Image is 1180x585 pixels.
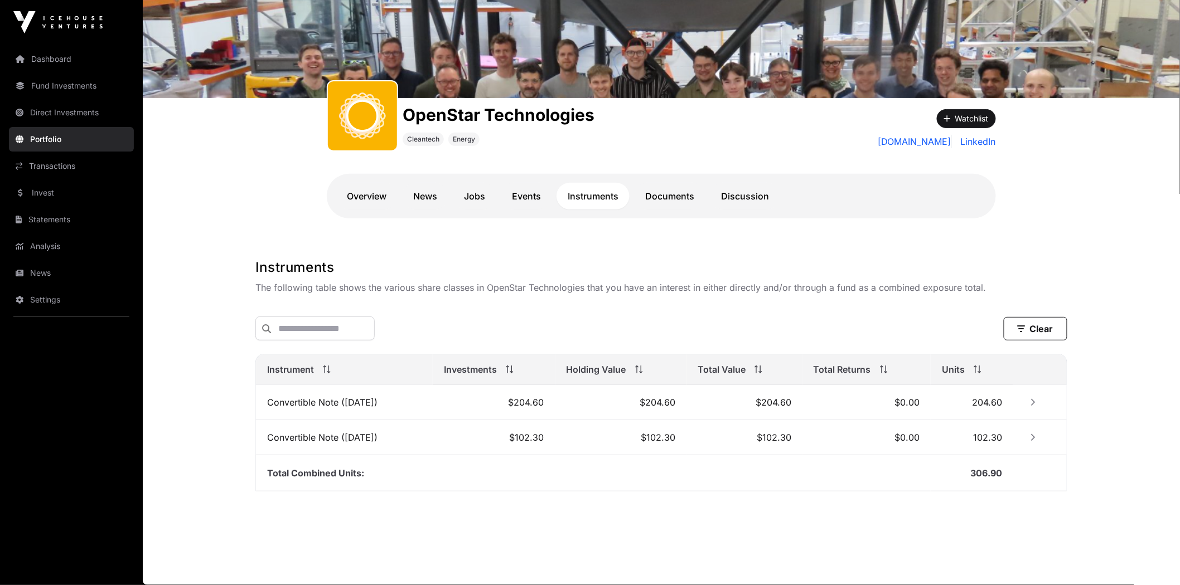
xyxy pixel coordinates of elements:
a: Settings [9,287,134,312]
td: Convertible Note ([DATE]) [256,385,433,420]
nav: Tabs [336,183,987,209]
h1: OpenStar Technologies [403,105,594,125]
a: Events [501,183,552,209]
a: Discussion [710,183,780,209]
span: Units [942,363,965,376]
td: $0.00 [802,385,931,420]
td: $102.30 [555,420,687,455]
h1: Instruments [255,259,1067,276]
a: LinkedIn [956,135,996,148]
button: Watchlist [937,109,996,128]
a: Transactions [9,154,134,178]
span: Total Returns [814,363,871,376]
a: Dashboard [9,47,134,71]
button: Row Collapsed [1024,428,1042,446]
button: Row Collapsed [1024,393,1042,411]
a: Statements [9,207,134,232]
a: Documents [634,183,705,209]
button: Clear [1004,317,1067,340]
td: $204.60 [686,385,802,420]
span: Cleantech [407,135,439,144]
td: $204.60 [433,385,555,420]
a: News [9,261,134,285]
span: Instrument [267,363,314,376]
a: Analysis [9,234,134,259]
td: $102.30 [686,420,802,455]
span: Total Value [698,363,746,376]
a: News [402,183,448,209]
img: Icehouse Ventures Logo [13,11,103,33]
span: 306.90 [970,467,1002,479]
span: Energy [453,135,475,144]
p: The following table shows the various share classes in OpenStar Technologies that you have an int... [255,281,1067,294]
span: Investments [444,363,497,376]
img: OpenStar.svg [332,86,393,146]
span: 102.30 [973,432,1002,443]
span: Holding Value [567,363,626,376]
span: 204.60 [972,397,1002,408]
a: [DOMAIN_NAME] [878,135,952,148]
td: $102.30 [433,420,555,455]
a: Instruments [557,183,630,209]
a: Portfolio [9,127,134,152]
a: Direct Investments [9,100,134,125]
iframe: Chat Widget [1124,532,1180,585]
a: Invest [9,181,134,205]
td: $0.00 [802,420,931,455]
a: Fund Investments [9,74,134,98]
a: Jobs [453,183,496,209]
td: $204.60 [555,385,687,420]
span: Total Combined Units: [267,467,364,479]
td: Convertible Note ([DATE]) [256,420,433,455]
a: Overview [336,183,398,209]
